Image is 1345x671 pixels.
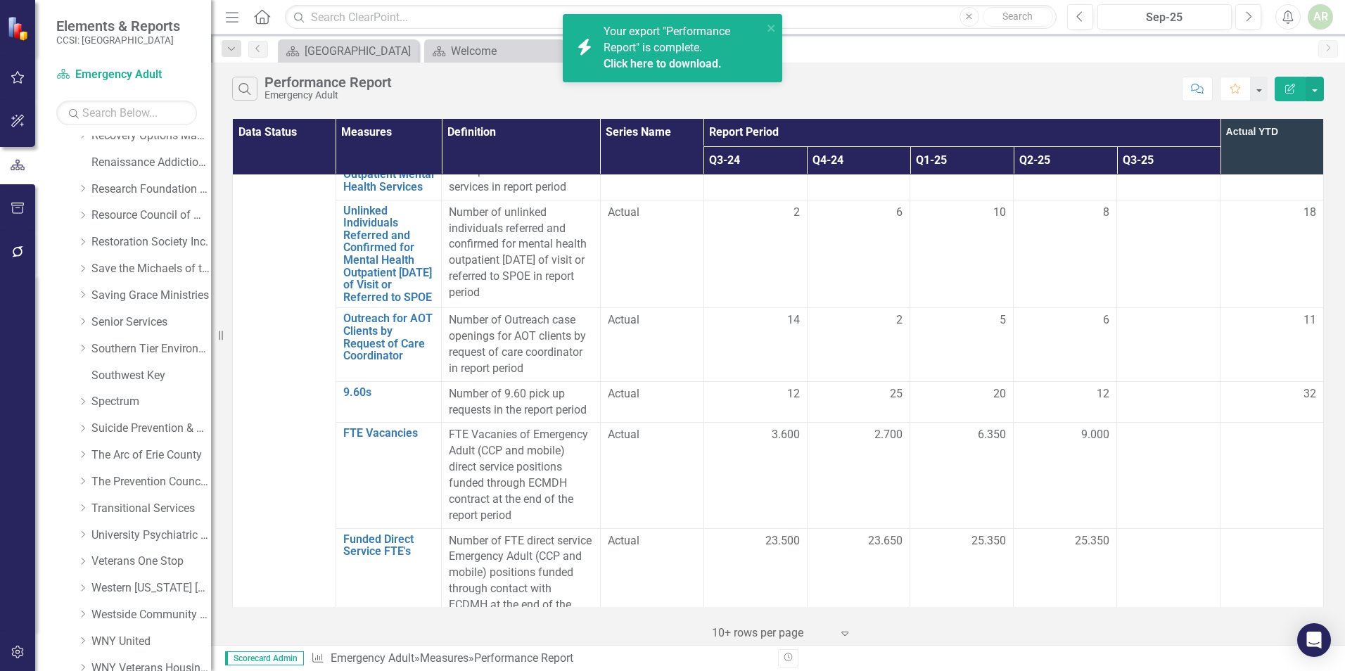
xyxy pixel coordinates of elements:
[91,181,211,198] a: Research Foundation of SUNY
[225,651,304,665] span: Scorecard Admin
[910,381,1014,423] td: Double-Click to Edit
[608,386,696,402] span: Actual
[1117,200,1220,308] td: Double-Click to Edit
[772,427,800,443] span: 3.600
[600,381,703,423] td: Double-Click to Edit
[1308,4,1333,30] div: AR
[807,528,910,634] td: Double-Click to Edit
[703,308,807,381] td: Double-Click to Edit
[264,90,392,101] div: Emergency Adult
[91,128,211,144] a: Recovery Options Made Easy
[703,528,807,634] td: Double-Click to Edit
[91,207,211,224] a: Resource Council of WNY
[910,308,1014,381] td: Double-Click to Edit
[604,57,722,70] a: Click here to download.
[449,533,593,630] p: Number of FTE direct service Emergency Adult (CCP and mobile) positions funded through contact wi...
[91,474,211,490] a: The Prevention Council of Erie County
[600,423,703,528] td: Double-Click to Edit
[336,308,441,381] td: Double-Click to Edit Right Click for Context Menu
[264,75,392,90] div: Performance Report
[807,381,910,423] td: Double-Click to Edit
[1103,205,1109,221] span: 8
[608,312,696,328] span: Actual
[1117,308,1220,381] td: Double-Click to Edit
[1014,200,1117,308] td: Double-Click to Edit
[91,261,211,277] a: Save the Michaels of the World
[343,386,434,399] a: 9.60s
[343,533,434,558] a: Funded Direct Service FTE's
[767,20,777,36] button: close
[91,634,211,650] a: WNY United
[910,528,1014,634] td: Double-Click to Edit
[807,200,910,308] td: Double-Click to Edit
[1000,312,1006,328] span: 5
[703,423,807,528] td: Double-Click to Edit
[442,423,601,528] td: Double-Click to Edit
[868,533,903,549] span: 23.650
[604,25,759,72] span: Your export "Performance Report" is complete.
[793,205,800,221] span: 2
[983,7,1053,27] button: Search
[1297,623,1331,657] div: Open Intercom Messenger
[608,533,696,549] span: Actual
[343,312,434,362] a: Outreach for AOT Clients by Request of Care Coordinator
[608,205,696,221] span: Actual
[336,423,441,528] td: Double-Click to Edit Right Click for Context Menu
[600,308,703,381] td: Double-Click to Edit
[449,386,593,418] div: Number of 9.60 pick up requests in the report period
[285,5,1057,30] input: Search ClearPoint...
[91,554,211,570] a: Veterans One Stop
[420,651,468,665] a: Measures
[91,155,211,171] a: Renaissance Addiction Services, Inc.
[91,607,211,623] a: Westside Community Svces
[331,651,414,665] a: Emergency Adult
[993,386,1006,402] span: 20
[1014,308,1117,381] td: Double-Click to Edit
[787,312,800,328] span: 14
[442,200,601,308] td: Double-Click to Edit
[91,421,211,437] a: Suicide Prevention & Crisis Services
[311,651,767,667] div: » »
[442,528,601,634] td: Double-Click to Edit
[343,427,434,440] a: FTE Vacancies
[1103,312,1109,328] span: 6
[608,427,696,443] span: Actual
[91,580,211,596] a: Western [US_STATE] [GEOGRAPHIC_DATA]
[91,394,211,410] a: Spectrum
[1014,423,1117,528] td: Double-Click to Edit
[1097,4,1232,30] button: Sep-25
[1102,9,1227,26] div: Sep-25
[91,447,211,464] a: The Arc of Erie County
[343,131,434,193] a: Individuals Seen not Already Linked to Outpatient Mental Health Services
[787,386,800,402] span: 12
[703,200,807,308] td: Double-Click to Edit
[91,528,211,544] a: University Psychiatric Practice
[91,501,211,517] a: Transitional Services
[1002,11,1033,22] span: Search
[993,205,1006,221] span: 10
[765,533,800,549] span: 23.500
[91,288,211,304] a: Saving Grace Ministries
[1303,387,1316,400] span: 32
[91,234,211,250] a: Restoration Society Inc.
[1075,533,1109,549] span: 25.350
[56,101,197,125] input: Search Below...
[56,67,197,83] a: Emergency Adult
[896,205,903,221] span: 6
[1081,427,1109,443] span: 9.000
[449,427,593,523] p: FTE Vacanies of Emergency Adult (CCP and mobile) direct service positions funded through ECMDH co...
[600,200,703,308] td: Double-Click to Edit
[451,42,561,60] div: Welcome
[336,381,441,423] td: Double-Click to Edit Right Click for Context Menu
[56,18,180,34] span: Elements & Reports
[428,42,561,60] a: Welcome
[442,381,601,423] td: Double-Click to Edit
[874,427,903,443] span: 2.700
[971,533,1006,549] span: 25.350
[910,423,1014,528] td: Double-Click to Edit
[896,312,903,328] span: 2
[1097,386,1109,402] span: 12
[343,205,434,304] a: Unlinked Individuals Referred and Confirmed for Mental Health Outpatient [DATE] of Visit or Refer...
[1117,528,1220,634] td: Double-Click to Edit
[336,200,441,308] td: Double-Click to Edit Right Click for Context Menu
